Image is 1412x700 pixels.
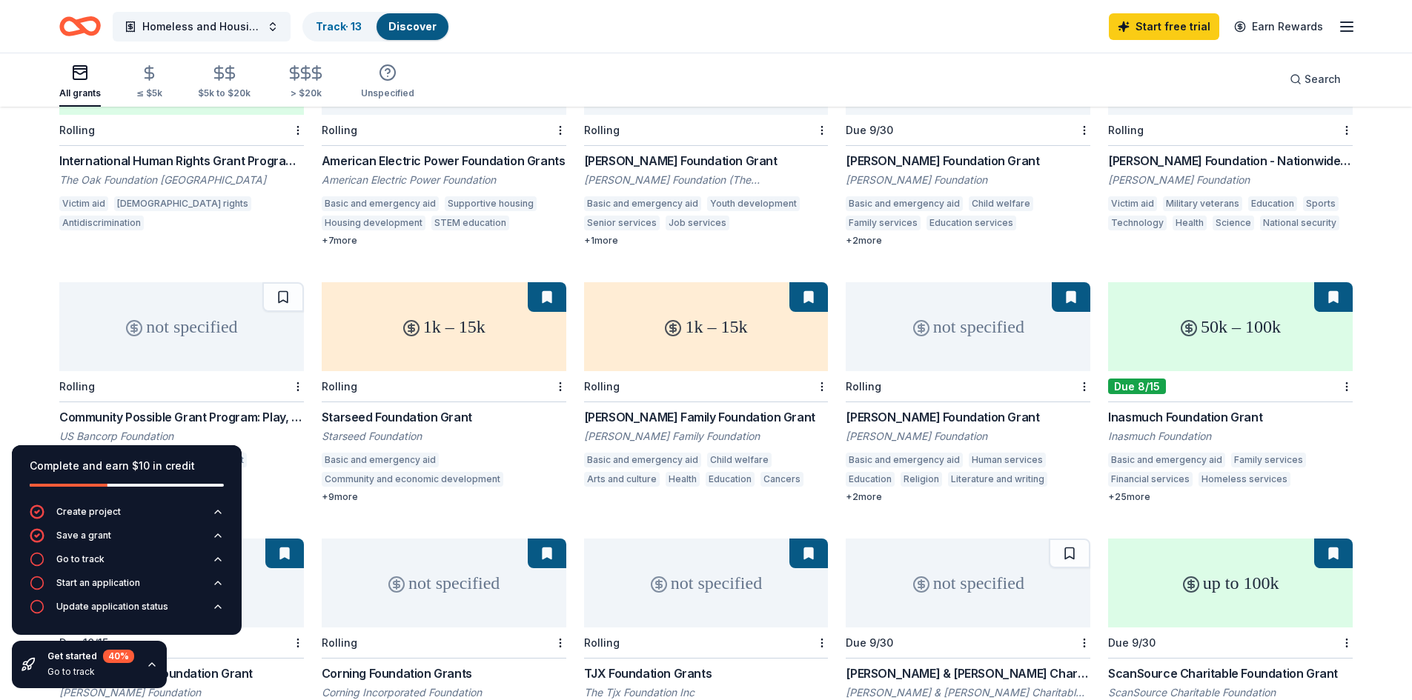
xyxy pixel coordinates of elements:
div: US Bancorp Foundation [59,429,304,444]
div: [PERSON_NAME] Foundation Grant [846,152,1090,170]
div: Basic and emergency aid [1108,453,1225,467]
a: 1k – 15kRolling[PERSON_NAME] Family Foundation Grant[PERSON_NAME] Family FoundationBasic and emer... [584,282,829,491]
button: ≤ $5k [136,59,162,107]
div: International Human Rights Grant Programme [59,152,304,170]
div: TJX Foundation Grants [584,664,829,682]
div: Go to track [47,666,134,678]
div: Rolling [322,124,357,136]
div: Literature and writing [948,472,1047,487]
div: Basic and emergency aid [846,196,963,211]
a: 50k – 100kDue 8/15Inasmuch Foundation GrantInasmuch FoundationBasic and emergency aidFamily servi... [1108,282,1353,503]
button: Save a grant [30,528,224,552]
button: Unspecified [361,58,414,107]
button: Search [1278,64,1353,94]
div: [DEMOGRAPHIC_DATA] rights [114,196,251,211]
div: Health [666,472,700,487]
div: Youth development [707,196,800,211]
div: Unspecified [361,87,414,99]
div: Community and economic development [322,472,503,487]
a: not specifiedDue 9/30[PERSON_NAME] Foundation Grant[PERSON_NAME] FoundationBasic and emergency ai... [846,26,1090,247]
div: Rolling [584,636,620,649]
div: [PERSON_NAME] Family Foundation [584,429,829,444]
div: 1k – 15k [584,282,829,371]
div: Rolling [59,124,95,136]
div: Corning Foundation Grants [322,664,566,682]
div: Basic and emergency aid [584,453,701,467]
a: Home [59,9,101,44]
a: not specifiedRolling[PERSON_NAME] Foundation Grant[PERSON_NAME] FoundationBasic and emergency aid... [846,282,1090,503]
a: Discover [388,20,437,33]
div: Education [846,472,895,487]
div: National security [1260,216,1339,230]
div: Basic and emergency aid [584,196,701,211]
div: not specified [846,282,1090,371]
button: Go to track [30,552,224,576]
button: Start an application [30,576,224,599]
div: Update application status [56,601,168,613]
div: Senior services [584,216,660,230]
div: Antidiscrimination [59,216,144,230]
div: ScanSource Charitable Foundation [1108,685,1353,700]
div: Basic and emergency aid [846,453,963,467]
div: Religion [901,472,942,487]
div: Victim aid [59,196,108,211]
div: Corning Incorporated Foundation [322,685,566,700]
button: Track· 13Discover [302,12,450,41]
div: Rolling [59,380,95,393]
div: American Electric Power Foundation [322,173,566,187]
div: Rolling [322,380,357,393]
div: + 25 more [1108,491,1353,503]
div: Homeless services [1199,472,1290,487]
div: Start an application [56,577,140,589]
div: American Electric Power Foundation Grants [322,152,566,170]
div: Rolling [846,380,881,393]
div: Offender re-entry [735,216,822,230]
a: Earn Rewards [1225,13,1332,40]
div: Education [706,472,755,487]
div: Cancers [760,472,803,487]
div: Inasmuch Foundation [1108,429,1353,444]
button: $5k to $20k [198,59,251,107]
div: Family services [846,216,921,230]
a: not specifiedRollingAmerican Electric Power Foundation GrantsAmerican Electric Power FoundationBa... [322,26,566,247]
div: Complete and earn $10 in credit [30,457,224,475]
div: All grants [59,87,101,99]
button: All grants [59,58,101,107]
div: + 1 more [584,235,829,247]
span: Search [1305,70,1341,88]
div: 40 % [103,650,134,663]
div: Military veterans [1163,196,1242,211]
span: Homeless and Housing [142,18,261,36]
div: Housing development [322,216,425,230]
div: Due 9/30 [846,636,893,649]
div: Education services [927,216,1016,230]
div: [PERSON_NAME] Foundation Grant [584,152,829,170]
a: not specifiedRolling[PERSON_NAME] Foundation Grant[PERSON_NAME] Foundation (The [PERSON_NAME] Fou... [584,26,829,247]
div: [PERSON_NAME] Foundation - Nationwide Grants [1108,152,1353,170]
div: Victim aid [1108,196,1157,211]
div: Go to track [56,553,105,565]
div: Rolling [584,124,620,136]
div: Education [1248,196,1297,211]
a: 25k+RollingInternational Human Rights Grant ProgrammeThe Oak Foundation [GEOGRAPHIC_DATA]Victim a... [59,26,304,235]
div: Human services [969,453,1046,467]
button: > $20k [286,59,325,107]
div: Technology [1108,216,1167,230]
div: The Oak Foundation [GEOGRAPHIC_DATA] [59,173,304,187]
div: Inasmuch Foundation Grant [1108,408,1353,426]
button: Create project [30,504,224,528]
div: + 9 more [322,491,566,503]
div: [PERSON_NAME] Foundation Grant [846,408,1090,426]
div: ScanSource Charitable Foundation Grant [1108,664,1353,682]
div: + 7 more [322,235,566,247]
div: [PERSON_NAME] Foundation [1108,173,1353,187]
div: + 2 more [846,235,1090,247]
div: not specified [584,539,829,627]
div: up to 100k [1108,539,1353,627]
div: $5k to $20k [198,87,251,99]
div: [PERSON_NAME] Family Foundation Grant [584,408,829,426]
div: Supportive housing [445,196,537,211]
div: Financial services [1108,472,1193,487]
button: Update application status [30,599,224,623]
a: Track· 13 [316,20,362,33]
